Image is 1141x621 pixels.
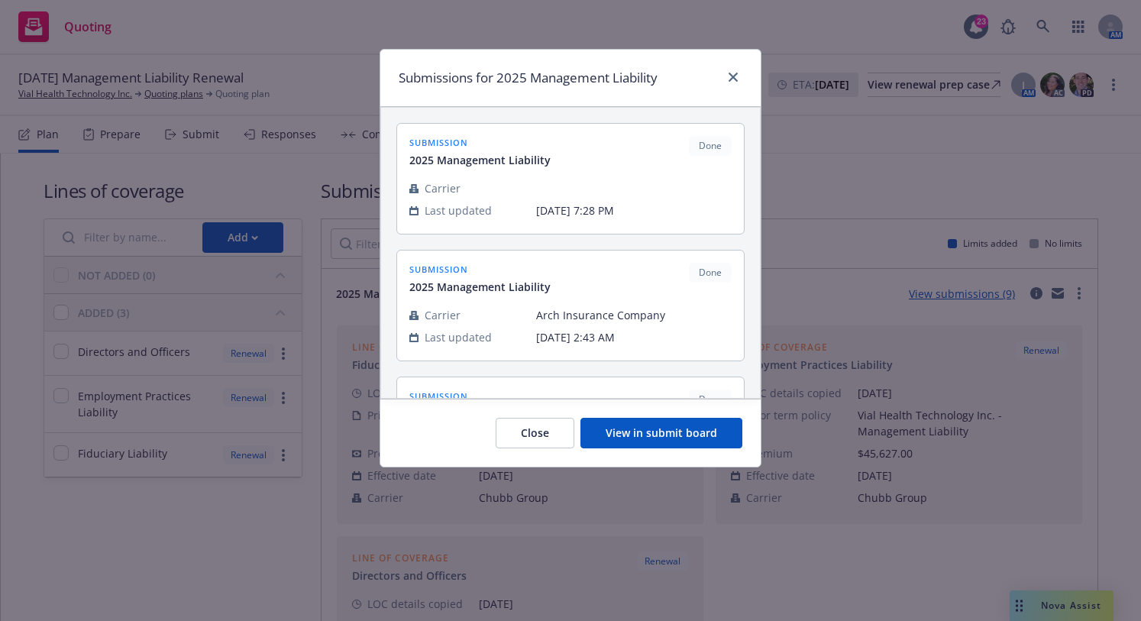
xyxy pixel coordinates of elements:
[536,202,732,218] span: [DATE] 7:28 PM
[409,152,551,168] span: 2025 Management Liability
[409,263,551,276] span: submission
[536,307,732,323] span: Arch Insurance Company
[695,139,726,153] span: Done
[425,180,461,196] span: Carrier
[409,390,551,403] span: submission
[425,307,461,323] span: Carrier
[399,68,658,88] h1: Submissions for 2025 Management Liability
[724,68,742,86] a: close
[536,329,732,345] span: [DATE] 2:43 AM
[409,136,551,149] span: submission
[409,279,551,295] span: 2025 Management Liability
[425,329,492,345] span: Last updated
[695,266,726,280] span: Done
[425,202,492,218] span: Last updated
[695,393,726,406] span: Done
[496,418,574,448] button: Close
[580,418,742,448] button: View in submit board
